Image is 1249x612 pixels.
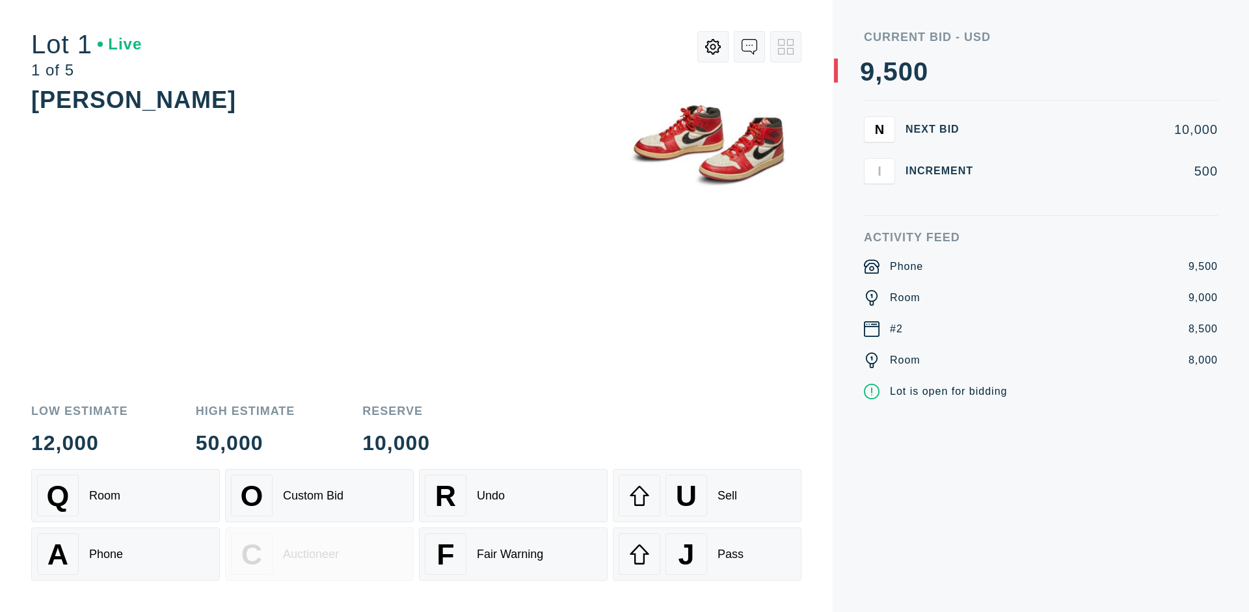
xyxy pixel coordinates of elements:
div: Pass [718,548,744,561]
button: OCustom Bid [225,469,414,522]
div: #2 [890,321,903,337]
div: Auctioneer [283,548,339,561]
div: Current Bid - USD [864,31,1218,43]
div: 1 of 5 [31,62,142,78]
div: Room [890,290,920,306]
button: APhone [31,527,220,581]
span: R [435,479,456,512]
div: , [875,59,883,319]
button: QRoom [31,469,220,522]
button: JPass [613,527,801,581]
span: N [875,122,884,137]
div: Increment [906,166,984,176]
div: 9,500 [1189,259,1218,274]
button: CAuctioneer [225,527,414,581]
div: Sell [718,489,737,503]
div: 0 [913,59,928,85]
div: Low Estimate [31,405,128,417]
div: 10,000 [362,432,430,453]
div: 12,000 [31,432,128,453]
div: High Estimate [196,405,295,417]
div: Live [98,36,142,52]
div: 5 [883,59,898,85]
button: N [864,116,895,142]
button: I [864,158,895,184]
div: Activity Feed [864,232,1218,243]
div: Phone [890,259,923,274]
div: Fair Warning [477,548,543,561]
span: C [241,538,262,571]
div: 500 [994,165,1218,178]
div: 0 [898,59,913,85]
div: 8,500 [1189,321,1218,337]
span: O [241,479,263,512]
span: J [678,538,694,571]
div: Lot 1 [31,31,142,57]
div: Next Bid [906,124,984,135]
button: USell [613,469,801,522]
button: RUndo [419,469,608,522]
div: Undo [477,489,505,503]
span: I [878,163,881,178]
span: U [676,479,697,512]
span: Q [47,479,70,512]
div: 10,000 [994,123,1218,136]
div: 50,000 [196,432,295,453]
div: 9 [860,59,875,85]
div: 9,000 [1189,290,1218,306]
div: Room [89,489,120,503]
div: 8,000 [1189,353,1218,368]
div: Room [890,353,920,368]
div: Reserve [362,405,430,417]
div: Custom Bid [283,489,343,503]
div: [PERSON_NAME] [31,86,236,113]
div: Phone [89,548,123,561]
span: A [47,538,68,571]
div: Lot is open for bidding [890,384,1007,399]
button: FFair Warning [419,527,608,581]
span: F [436,538,454,571]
